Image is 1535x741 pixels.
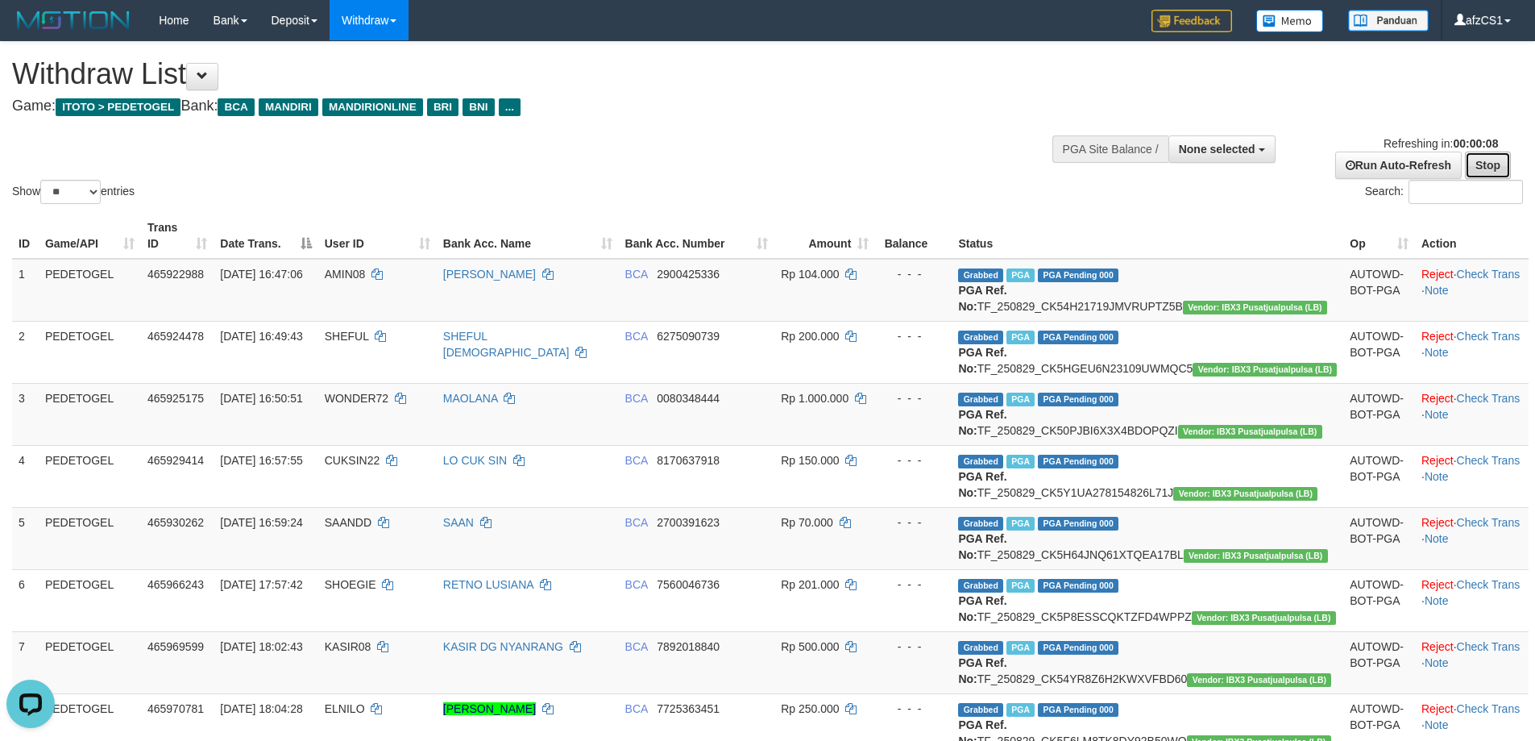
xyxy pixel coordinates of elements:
span: Vendor URL: https://dashboard.q2checkout.com/secure [1187,673,1331,687]
b: PGA Ref. No: [958,284,1006,313]
span: Rp 150.000 [781,454,839,467]
span: [DATE] 18:04:28 [220,702,302,715]
span: BCA [625,330,648,343]
th: Trans ID: activate to sort column ascending [141,213,214,259]
td: TF_250829_CK5H64JNQ61XTQEA17BL [952,507,1343,569]
td: PEDETOGEL [39,507,141,569]
span: Vendor URL: https://dashboard.q2checkout.com/secure [1192,611,1336,625]
span: Vendor URL: https://dashboard.q2checkout.com/secure [1183,301,1327,314]
img: Button%20Memo.svg [1256,10,1324,32]
th: Date Trans.: activate to sort column descending [214,213,317,259]
img: panduan.png [1348,10,1429,31]
td: PEDETOGEL [39,631,141,693]
div: - - - [882,390,945,406]
span: PGA Pending [1038,703,1118,717]
a: Check Trans [1457,392,1520,405]
div: - - - [882,701,945,717]
span: BRI [427,98,458,116]
span: SHOEGIE [325,578,376,591]
a: [PERSON_NAME] [443,268,536,281]
td: 5 [12,507,39,569]
th: Bank Acc. Name: activate to sort column ascending [437,213,619,259]
div: - - - [882,514,945,531]
a: [PERSON_NAME] [443,702,536,715]
a: MAOLANA [443,392,498,405]
span: BCA [625,516,648,529]
span: BCA [625,702,648,715]
td: PEDETOGEL [39,445,141,507]
th: Action [1415,213,1529,259]
span: 465925175 [147,392,204,405]
a: Reject [1421,578,1454,591]
span: Refreshing in: [1384,137,1498,150]
td: · · [1415,259,1529,322]
span: BCA [625,268,648,281]
a: Reject [1421,640,1454,653]
a: Reject [1421,330,1454,343]
span: Rp 70.000 [781,516,833,529]
div: PGA Site Balance / [1052,135,1168,163]
span: Vendor URL: https://dashboard.q2checkout.com/secure [1178,425,1322,439]
a: Note [1425,408,1449,421]
th: Status [952,213,1343,259]
a: Stop [1465,152,1511,179]
td: PEDETOGEL [39,569,141,631]
span: Vendor URL: https://dashboard.q2checkout.com/secure [1173,487,1317,501]
a: Check Trans [1457,330,1520,343]
h4: Game: Bank: [12,98,1007,114]
span: ITOTO > PEDETOGEL [56,98,180,116]
td: 4 [12,445,39,507]
span: PGA Pending [1038,331,1118,344]
a: Note [1425,346,1449,359]
a: SAAN [443,516,474,529]
span: Grabbed [958,393,1003,406]
td: AUTOWD-BOT-PGA [1343,383,1415,445]
span: KASIR08 [325,640,371,653]
span: Marked by afzCS1 [1006,579,1035,593]
span: PGA Pending [1038,393,1118,406]
button: Open LiveChat chat widget [6,6,55,55]
a: RETNO LUSIANA [443,578,533,591]
span: 465930262 [147,516,204,529]
th: Op: activate to sort column ascending [1343,213,1415,259]
div: - - - [882,328,945,344]
span: PGA Pending [1038,269,1118,282]
a: Note [1425,532,1449,545]
span: 465966243 [147,578,204,591]
span: SAANDD [325,516,371,529]
img: Feedback.jpg [1151,10,1232,32]
span: Marked by afzCS1 [1006,455,1035,468]
a: Reject [1421,268,1454,281]
span: BCA [625,454,648,467]
span: Grabbed [958,517,1003,531]
span: Vendor URL: https://dashboard.q2checkout.com/secure [1184,549,1328,563]
a: Check Trans [1457,578,1520,591]
th: Bank Acc. Number: activate to sort column ascending [619,213,775,259]
span: PGA Pending [1038,579,1118,593]
div: - - - [882,266,945,282]
td: · · [1415,631,1529,693]
span: BNI [463,98,494,116]
a: Check Trans [1457,268,1520,281]
span: PGA Pending [1038,455,1118,468]
span: SHEFUL [325,330,369,343]
td: · · [1415,569,1529,631]
th: User ID: activate to sort column ascending [318,213,437,259]
span: [DATE] 16:49:43 [220,330,302,343]
span: 465969599 [147,640,204,653]
td: AUTOWD-BOT-PGA [1343,321,1415,383]
div: - - - [882,452,945,468]
b: PGA Ref. No: [958,532,1006,561]
span: Copy 0080348444 to clipboard [657,392,720,405]
td: · · [1415,383,1529,445]
h1: Withdraw List [12,58,1007,90]
strong: 00:00:08 [1453,137,1498,150]
span: Vendor URL: https://dashboard.q2checkout.com/secure [1193,363,1337,377]
th: ID [12,213,39,259]
a: Check Trans [1457,454,1520,467]
span: [DATE] 16:59:24 [220,516,302,529]
span: [DATE] 18:02:43 [220,640,302,653]
a: Check Trans [1457,516,1520,529]
td: PEDETOGEL [39,383,141,445]
th: Game/API: activate to sort column ascending [39,213,141,259]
